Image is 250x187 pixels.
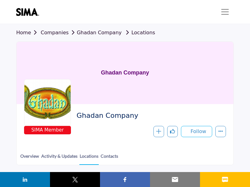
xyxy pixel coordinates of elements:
[41,30,77,36] a: Companies
[121,176,129,183] img: facebook sharing button
[71,176,79,183] img: twitter sharing button
[77,30,122,36] a: ​Ghadan Company
[25,127,70,134] span: SIMA Member
[215,126,226,137] button: More details
[100,153,118,164] a: Contacts
[77,112,223,120] h2: ​Ghadan Company
[171,176,179,183] img: email sharing button
[181,126,212,137] button: Follow
[21,176,29,183] img: linkedin sharing button
[167,126,178,137] button: Like
[221,176,229,183] img: sms sharing button
[16,30,41,36] a: Home
[79,153,99,165] a: Locations
[216,6,234,18] button: Toggle navigation
[16,8,42,16] img: site Logo
[20,153,39,164] a: Overview
[123,30,155,36] a: Locations
[101,42,149,104] h1: ​Ghadan Company
[41,153,78,164] a: Activity & Updates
